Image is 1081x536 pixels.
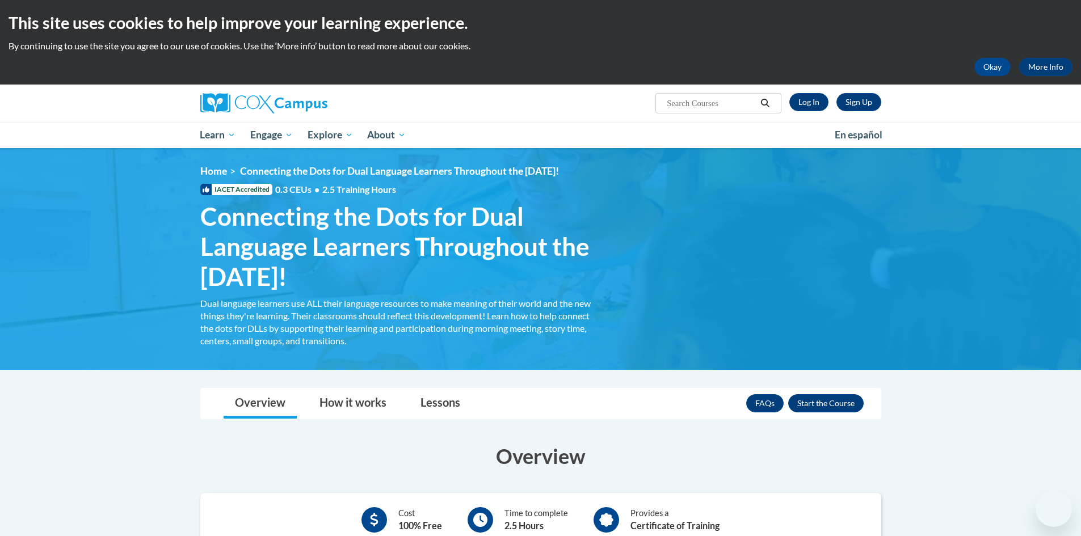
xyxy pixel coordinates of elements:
[300,122,360,148] a: Explore
[224,389,297,419] a: Overview
[9,40,1072,52] p: By continuing to use the site you agree to our use of cookies. Use the ‘More info’ button to read...
[193,122,243,148] a: Learn
[314,184,319,195] span: •
[367,128,406,142] span: About
[200,128,235,142] span: Learn
[630,507,720,533] div: Provides a
[746,394,784,412] a: FAQs
[200,184,272,195] span: IACET Accredited
[1036,491,1072,527] iframe: Button to launch messaging window
[200,93,327,113] img: Cox Campus
[398,507,442,533] div: Cost
[504,520,544,531] b: 2.5 Hours
[409,389,472,419] a: Lessons
[630,520,720,531] b: Certificate of Training
[308,389,398,419] a: How it works
[835,129,882,141] span: En español
[827,123,890,147] a: En español
[360,122,413,148] a: About
[9,11,1072,34] h2: This site uses cookies to help improve your learning experience.
[183,122,898,148] div: Main menu
[243,122,300,148] a: Engage
[200,165,227,177] a: Home
[250,128,293,142] span: Engage
[322,184,396,195] span: 2.5 Training Hours
[756,96,773,110] button: Search
[836,93,881,111] a: Register
[200,442,881,470] h3: Overview
[666,96,756,110] input: Search Courses
[504,507,568,533] div: Time to complete
[308,128,353,142] span: Explore
[200,201,592,291] span: Connecting the Dots for Dual Language Learners Throughout the [DATE]!
[240,165,559,177] span: Connecting the Dots for Dual Language Learners Throughout the [DATE]!
[200,297,592,347] div: Dual language learners use ALL their language resources to make meaning of their world and the ne...
[974,58,1011,76] button: Okay
[788,394,864,412] button: Enroll
[1019,58,1072,76] a: More Info
[398,520,442,531] b: 100% Free
[789,93,828,111] a: Log In
[275,183,396,196] span: 0.3 CEUs
[200,93,416,113] a: Cox Campus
